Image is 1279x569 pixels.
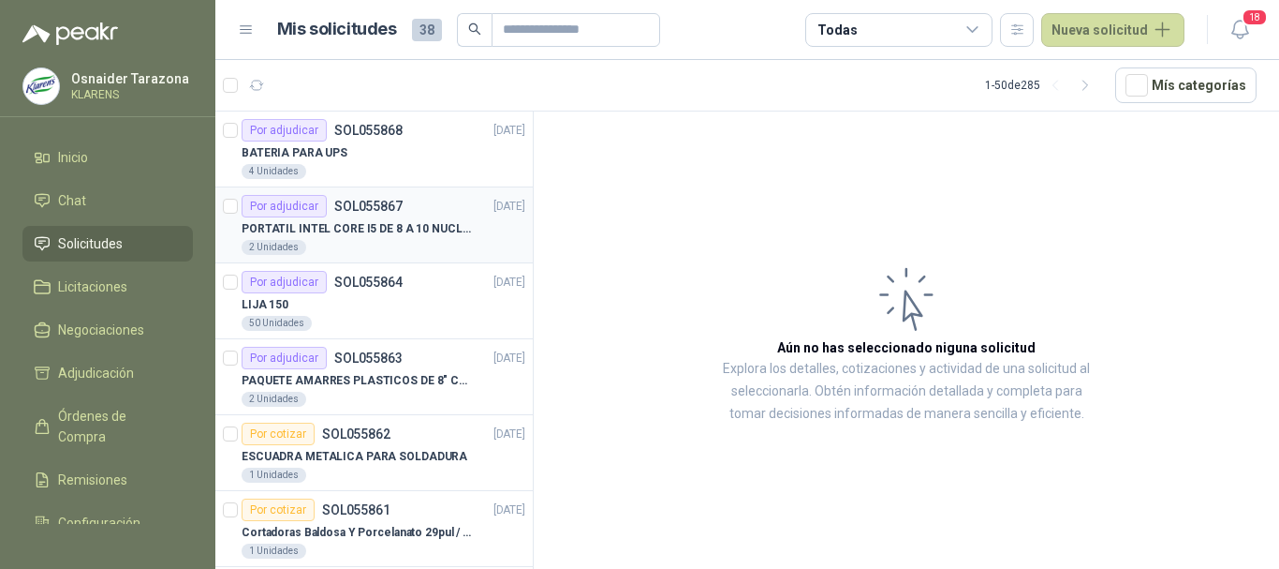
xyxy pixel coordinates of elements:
p: [DATE] [493,502,525,519]
h1: Mis solicitudes [277,16,397,43]
p: [DATE] [493,350,525,367]
button: 18 [1223,13,1257,47]
a: Solicitudes [22,226,193,262]
a: Por adjudicarSOL055867[DATE] PORTATIL INTEL CORE I5 DE 8 A 10 NUCLEOS2 Unidades [215,187,533,263]
h3: Aún no has seleccionado niguna solicitud [777,337,1036,358]
p: LIJA 150 [242,296,288,314]
span: Adjudicación [58,363,134,383]
span: Inicio [58,147,88,168]
span: Configuración [58,513,140,533]
p: SOL055864 [334,276,403,289]
a: Chat [22,183,193,218]
div: 1 Unidades [242,544,306,559]
span: Solicitudes [58,233,123,254]
p: KLARENS [71,89,189,100]
span: 18 [1242,8,1268,26]
p: SOL055862 [322,427,390,441]
p: PAQUETE AMARRES PLASTICOS DE 8" COLOR NEGRO [242,372,475,390]
button: Nueva solicitud [1041,13,1184,47]
a: Por cotizarSOL055862[DATE] ESCUADRA METALICA PARA SOLDADURA1 Unidades [215,415,533,491]
div: Por cotizar [242,423,315,445]
span: 38 [412,19,442,41]
p: SOL055867 [334,200,403,213]
a: Configuración [22,505,193,541]
a: Por adjudicarSOL055863[DATE] PAQUETE AMARRES PLASTICOS DE 8" COLOR NEGRO2 Unidades [215,339,533,415]
p: SOL055861 [322,503,390,517]
p: SOL055868 [334,124,403,137]
div: Por cotizar [242,499,315,521]
div: 2 Unidades [242,240,306,255]
a: Licitaciones [22,269,193,305]
div: Por adjudicar [242,195,327,217]
div: Por adjudicar [242,347,327,369]
p: PORTATIL INTEL CORE I5 DE 8 A 10 NUCLEOS [242,220,475,238]
img: Logo peakr [22,22,118,45]
div: 50 Unidades [242,316,312,331]
a: Por cotizarSOL055861[DATE] Cortadoras Baldosa Y Porcelanato 29pul / 74cm - Truper 158271 Unidades [215,491,533,567]
img: Company Logo [23,68,59,104]
p: [DATE] [493,198,525,216]
a: Órdenes de Compra [22,398,193,455]
a: Inicio [22,140,193,175]
span: Remisiones [58,470,127,490]
div: 2 Unidades [242,392,306,407]
div: Por adjudicar [242,119,327,142]
a: Remisiones [22,462,193,498]
a: Negociaciones [22,312,193,348]
div: 1 - 50 de 285 [985,70,1100,100]
p: Osnaider Tarazona [71,72,189,85]
p: [DATE] [493,122,525,140]
p: [DATE] [493,426,525,443]
span: Órdenes de Compra [58,406,175,447]
p: [DATE] [493,274,525,292]
a: Adjudicación [22,355,193,391]
span: Negociaciones [58,320,144,340]
div: 4 Unidades [242,164,306,179]
a: Por adjudicarSOL055864[DATE] LIJA 15050 Unidades [215,263,533,339]
p: Explora los detalles, cotizaciones y actividad de una solicitud al seleccionarla. Obtén informaci... [721,358,1092,426]
span: Chat [58,190,86,211]
p: Cortadoras Baldosa Y Porcelanato 29pul / 74cm - Truper 15827 [242,524,475,542]
button: Mís categorías [1115,67,1257,103]
div: Todas [817,20,857,40]
span: Licitaciones [58,277,127,297]
p: SOL055863 [334,352,403,365]
div: Por adjudicar [242,271,327,293]
p: ESCUADRA METALICA PARA SOLDADURA [242,448,467,466]
div: 1 Unidades [242,468,306,483]
a: Por adjudicarSOL055868[DATE] BATERIA PARA UPS4 Unidades [215,112,533,187]
span: search [468,22,481,36]
p: BATERIA PARA UPS [242,144,347,162]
